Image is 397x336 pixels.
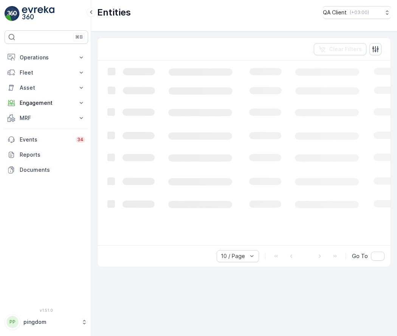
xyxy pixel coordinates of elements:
[5,65,88,80] button: Fleet
[314,43,366,55] button: Clear Filters
[20,114,73,122] p: MRF
[5,95,88,110] button: Engagement
[22,6,54,21] img: logo_light-DOdMpM7g.png
[5,162,88,177] a: Documents
[5,314,88,330] button: PPpingdom
[75,34,83,40] p: ⌘B
[20,69,73,76] p: Fleet
[20,54,73,61] p: Operations
[5,132,88,147] a: Events34
[23,318,78,326] p: pingdom
[352,252,368,260] span: Go To
[6,316,19,328] div: PP
[20,166,85,174] p: Documents
[5,80,88,95] button: Asset
[329,45,362,53] p: Clear Filters
[5,147,88,162] a: Reports
[77,137,84,143] p: 34
[323,6,391,19] button: QA Client(+03:00)
[20,84,73,92] p: Asset
[5,6,20,21] img: logo
[97,6,131,19] p: Entities
[20,136,71,143] p: Events
[20,99,73,107] p: Engagement
[5,110,88,126] button: MRF
[20,151,85,159] p: Reports
[323,9,347,16] p: QA Client
[5,308,88,313] span: v 1.51.0
[5,50,88,65] button: Operations
[350,9,369,16] p: ( +03:00 )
